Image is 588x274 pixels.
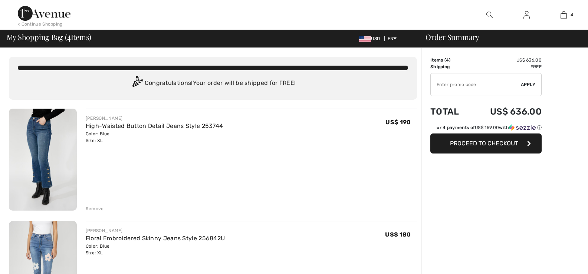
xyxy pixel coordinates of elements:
[385,231,411,238] span: US$ 180
[388,36,397,41] span: EN
[475,125,499,130] span: US$ 159.00
[18,21,63,27] div: < Continue Shopping
[518,10,536,20] a: Sign In
[430,63,470,70] td: Shipping
[470,63,542,70] td: Free
[417,33,584,41] div: Order Summary
[86,205,104,212] div: Remove
[430,99,470,124] td: Total
[86,122,223,129] a: High-Waisted Button Detail Jeans Style 253744
[450,140,518,147] span: Proceed to Checkout
[523,10,530,19] img: My Info
[437,124,542,131] div: or 4 payments of with
[9,109,77,211] img: High-Waisted Button Detail Jeans Style 253744
[470,99,542,124] td: US$ 636.00
[509,124,536,131] img: Sezzle
[7,33,92,41] span: My Shopping Bag ( Items)
[86,227,225,234] div: [PERSON_NAME]
[18,6,70,21] img: 1ère Avenue
[431,73,521,96] input: Promo code
[446,57,449,63] span: 4
[486,10,493,19] img: search the website
[521,81,536,88] span: Apply
[430,124,542,133] div: or 4 payments ofUS$ 159.00withSezzle Click to learn more about Sezzle
[359,36,383,41] span: USD
[18,76,408,91] div: Congratulations! Your order will be shipped for FREE!
[67,32,71,41] span: 4
[86,243,225,256] div: Color: Blue Size: XL
[470,57,542,63] td: US$ 636.00
[571,11,573,18] span: 4
[430,133,542,153] button: Proceed to Checkout
[130,76,145,91] img: Congratulation2.svg
[561,10,567,19] img: My Bag
[385,119,411,126] span: US$ 190
[86,115,223,122] div: [PERSON_NAME]
[86,235,225,242] a: Floral Embroidered Skinny Jeans Style 256842U
[545,10,582,19] a: 4
[430,57,470,63] td: Items ( )
[359,36,371,42] img: US Dollar
[86,131,223,144] div: Color: Blue Size: XL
